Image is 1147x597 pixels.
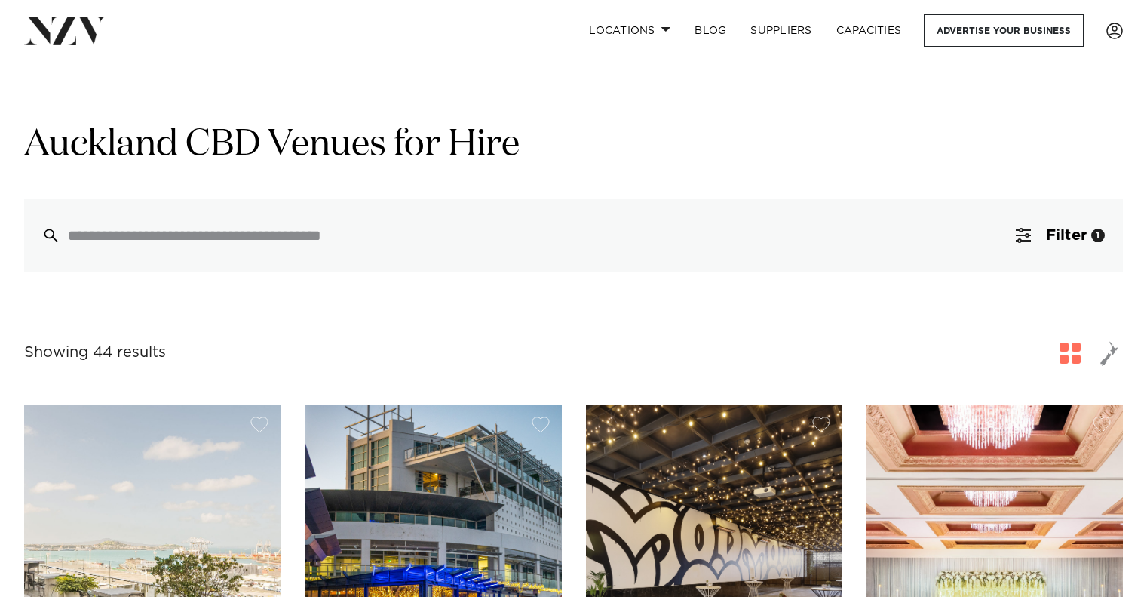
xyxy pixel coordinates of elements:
[1091,229,1105,242] div: 1
[682,14,738,47] a: BLOG
[738,14,823,47] a: SUPPLIERS
[1046,228,1087,243] span: Filter
[24,122,1123,169] h1: Auckland CBD Venues for Hire
[24,341,166,365] div: Showing 44 results
[998,199,1123,272] button: Filter1
[924,14,1084,47] a: Advertise your business
[24,17,106,44] img: nzv-logo.png
[577,14,682,47] a: Locations
[824,14,914,47] a: Capacities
